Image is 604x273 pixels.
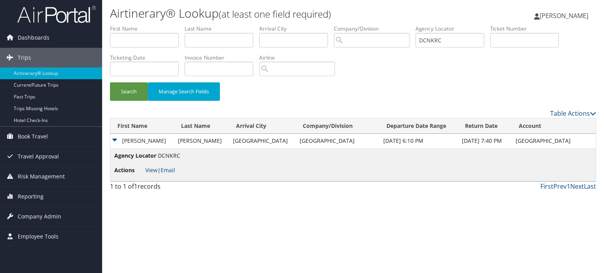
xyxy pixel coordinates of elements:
label: Last Name [185,25,259,33]
a: Table Actions [550,109,596,118]
a: Email [161,166,175,174]
span: Agency Locator [114,151,156,160]
span: Travel Approval [18,147,59,166]
a: Next [570,182,584,191]
span: Actions [114,166,144,175]
td: [PERSON_NAME] [110,134,174,148]
span: [PERSON_NAME] [540,11,588,20]
td: [PERSON_NAME] [174,134,229,148]
td: [GEOGRAPHIC_DATA] [512,134,596,148]
label: First Name [110,25,185,33]
span: | [145,166,175,174]
span: Dashboards [18,28,49,47]
a: First [540,182,553,191]
span: Company Admin [18,207,61,226]
span: Risk Management [18,167,65,186]
label: Ticket Number [490,25,565,33]
span: 1 [134,182,137,191]
button: Search [110,82,148,101]
button: Manage Search Fields [148,82,220,101]
a: Prev [553,182,567,191]
span: DCNKRC [158,152,180,159]
td: [GEOGRAPHIC_DATA] [229,134,296,148]
span: Employee Tools [18,227,59,246]
th: First Name: activate to sort column ascending [110,118,174,134]
label: Invoice Number [185,54,259,62]
td: [DATE] 7:40 PM [458,134,512,148]
th: Company/Division [296,118,380,134]
a: View [145,166,157,174]
a: [PERSON_NAME] [534,4,596,27]
a: 1 [567,182,570,191]
th: Arrival City: activate to sort column ascending [229,118,296,134]
td: [GEOGRAPHIC_DATA] [296,134,380,148]
th: Last Name: activate to sort column ascending [174,118,229,134]
a: Last [584,182,596,191]
label: Company/Division [334,25,415,33]
span: Trips [18,48,31,67]
span: Book Travel [18,127,48,146]
th: Account: activate to sort column ascending [512,118,596,134]
label: Airline [259,54,341,62]
label: Arrival City [259,25,334,33]
label: Ticketing Date [110,54,185,62]
h1: Airtinerary® Lookup [110,5,434,22]
th: Return Date: activate to sort column ascending [458,118,512,134]
div: 1 to 1 of records [110,182,223,195]
span: Reporting [18,187,44,206]
td: [DATE] 6:10 PM [379,134,458,148]
small: (at least one field required) [219,7,331,20]
th: Departure Date Range: activate to sort column ascending [379,118,458,134]
img: airportal-logo.png [17,5,96,24]
label: Agency Locator [415,25,490,33]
